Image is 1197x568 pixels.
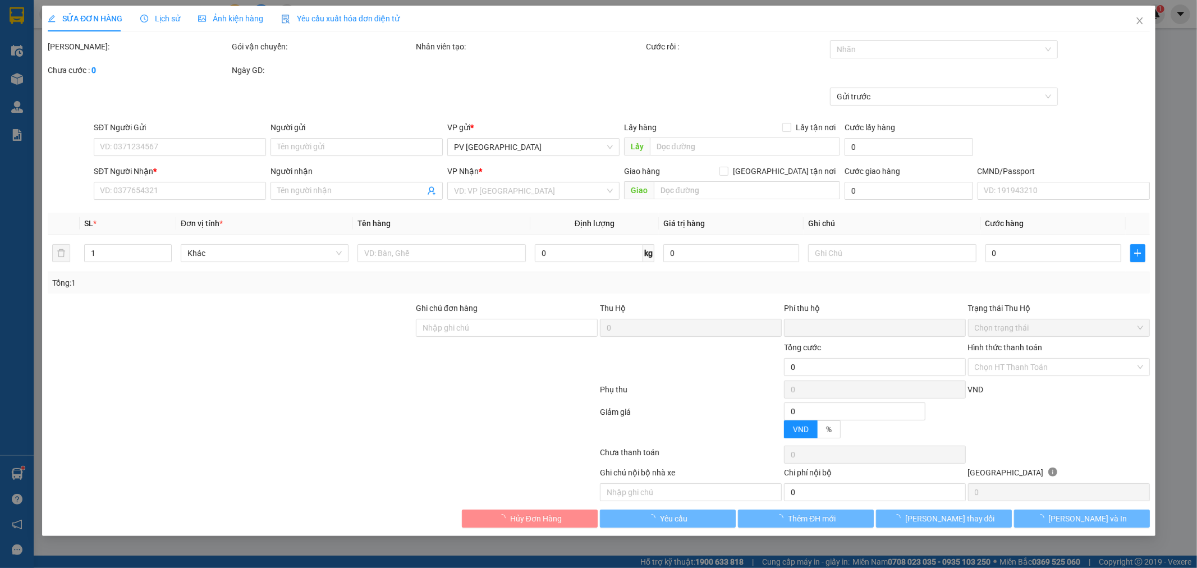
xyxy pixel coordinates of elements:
input: Dọc đường [653,181,840,199]
span: picture [198,15,206,22]
div: VP gửi [447,121,620,134]
div: Chi phí nội bộ [783,466,965,483]
span: Gửi trước [836,88,1051,105]
div: Cước rồi : [645,40,827,53]
span: Lịch sử [140,14,180,23]
span: Chọn trạng thái [974,319,1143,336]
span: Giao hàng [623,167,659,176]
span: Đơn vị tính [181,219,223,228]
div: [PERSON_NAME]: [48,40,230,53]
button: [PERSON_NAME] và In [1013,510,1149,528]
span: Thu Hộ [599,304,625,313]
input: Cước lấy hàng [845,138,973,156]
button: Yêu cầu [600,510,736,528]
div: Nhân viên tạo: [416,40,644,53]
div: Phí thu hộ [783,302,965,319]
label: Ghi chú đơn hàng [416,304,478,313]
span: VND [967,385,983,394]
strong: CÔNG TY TNHH [GEOGRAPHIC_DATA] 214 QL13 - P.26 - Q.BÌNH THẠNH - TP HCM 1900888606 [29,18,91,60]
strong: BIÊN NHẬN GỬI HÀNG HOÁ [39,67,130,76]
span: user-add [427,186,436,195]
span: Giá trị hàng [663,219,705,228]
span: Giao [623,181,653,199]
span: clock-circle [140,15,148,22]
span: PV Tân Bình [454,139,613,155]
div: CMND/Passport [977,165,1149,177]
span: Tên hàng [357,219,391,228]
span: TB10250247 [113,42,158,51]
span: Tổng cước [783,343,820,352]
span: VP Nhận [447,167,479,176]
img: icon [281,15,290,24]
input: Dọc đường [649,138,840,155]
button: Thêm ĐH mới [737,510,873,528]
span: [PERSON_NAME] và In [1048,512,1127,525]
span: loading [648,514,660,522]
button: Hủy Đơn Hàng [462,510,598,528]
span: Nơi nhận: [86,78,104,94]
span: VND [792,425,808,434]
span: Lấy hàng [623,123,656,132]
span: loading [893,514,905,522]
span: PV [PERSON_NAME] [113,79,156,91]
button: delete [52,244,70,262]
label: Cước lấy hàng [845,123,895,132]
div: SĐT Người Gửi [94,121,266,134]
span: close [1135,16,1144,25]
span: loading [776,514,788,522]
th: Ghi chú [804,213,980,235]
input: Ghi chú đơn hàng [416,319,598,337]
div: Ghi chú nội bộ nhà xe [599,466,781,483]
div: Gói vận chuyển: [232,40,414,53]
span: info-circle [1048,468,1057,477]
label: Hình thức thanh toán [967,343,1042,352]
span: Định lượng [575,219,614,228]
input: Cước giao hàng [845,182,973,200]
span: plus [1130,249,1144,258]
span: % [825,425,831,434]
input: VD: Bàn, Ghế [357,244,525,262]
div: Tổng: 1 [52,277,462,289]
img: logo [11,25,26,53]
span: Lấy tận nơi [791,121,840,134]
span: Lấy [623,138,649,155]
span: [GEOGRAPHIC_DATA] tận nơi [728,165,840,177]
span: SỬA ĐƠN HÀNG [48,14,122,23]
button: plus [1130,244,1145,262]
span: Yêu cầu [660,512,687,525]
span: kg [643,244,654,262]
span: 10:20:16 [DATE] [107,51,158,59]
div: Chưa cước : [48,64,230,76]
span: SL [84,219,93,228]
div: Giảm giá [599,406,783,443]
span: Nơi gửi: [11,78,23,94]
div: Phụ thu [599,383,783,403]
span: Ảnh kiện hàng [198,14,263,23]
input: Nhập ghi chú [599,483,781,501]
label: Cước giao hàng [845,167,900,176]
div: Người gửi [270,121,443,134]
span: Khác [187,245,342,262]
span: Hủy Đơn Hàng [510,512,561,525]
input: Ghi Chú [808,244,976,262]
button: [PERSON_NAME] thay đổi [875,510,1011,528]
span: Yêu cầu xuất hóa đơn điện tử [281,14,400,23]
div: [GEOGRAPHIC_DATA] [967,466,1149,483]
span: loading [1036,514,1048,522]
span: loading [497,514,510,522]
span: Thêm ĐH mới [788,512,836,525]
div: Ngày GD: [232,64,414,76]
b: 0 [91,66,96,75]
span: Cước hàng [985,219,1024,228]
button: Close [1123,6,1155,37]
span: [PERSON_NAME] thay đổi [905,512,995,525]
div: Trạng thái Thu Hộ [967,302,1149,314]
div: SĐT Người Nhận [94,165,266,177]
div: Người nhận [270,165,443,177]
span: edit [48,15,56,22]
div: Chưa thanh toán [599,446,783,466]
